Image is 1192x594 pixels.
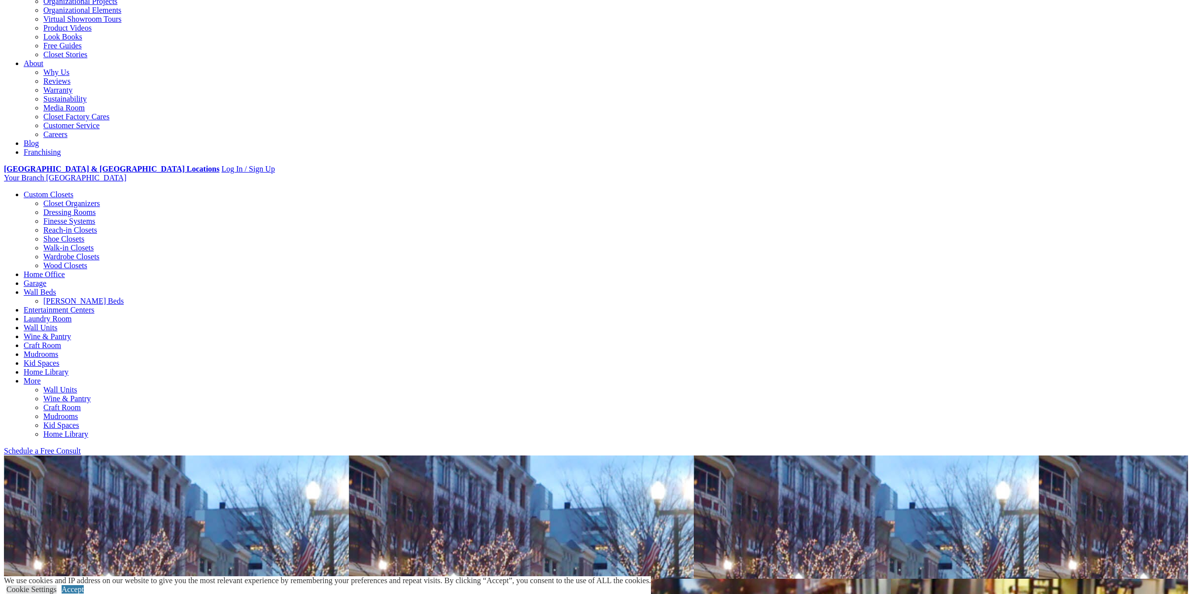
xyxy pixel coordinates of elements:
[4,174,127,182] a: Your Branch [GEOGRAPHIC_DATA]
[24,323,57,332] a: Wall Units
[43,86,72,94] a: Warranty
[43,130,68,139] a: Careers
[6,585,57,594] a: Cookie Settings
[24,288,56,296] a: Wall Beds
[43,244,94,252] a: Walk-in Closets
[24,190,73,199] a: Custom Closets
[4,447,81,455] a: Schedule a Free Consult (opens a dropdown menu)
[24,148,61,156] a: Franchising
[24,59,43,68] a: About
[24,270,65,279] a: Home Office
[24,350,58,358] a: Mudrooms
[43,104,85,112] a: Media Room
[43,6,121,14] a: Organizational Elements
[24,377,41,385] a: More menu text will display only on big screen
[43,412,78,420] a: Mudrooms
[4,165,219,173] a: [GEOGRAPHIC_DATA] & [GEOGRAPHIC_DATA] Locations
[43,385,77,394] a: Wall Units
[43,252,100,261] a: Wardrobe Closets
[24,359,59,367] a: Kid Spaces
[43,394,91,403] a: Wine & Pantry
[24,368,68,376] a: Home Library
[62,585,84,594] a: Accept
[43,421,79,429] a: Kid Spaces
[43,112,109,121] a: Closet Factory Cares
[43,24,92,32] a: Product Videos
[43,261,87,270] a: Wood Closets
[46,174,126,182] span: [GEOGRAPHIC_DATA]
[43,33,82,41] a: Look Books
[43,68,69,76] a: Why Us
[24,279,46,287] a: Garage
[43,217,95,225] a: Finesse Systems
[221,165,274,173] a: Log In / Sign Up
[24,341,61,349] a: Craft Room
[43,50,87,59] a: Closet Stories
[4,576,651,585] div: We use cookies and IP address on our website to give you the most relevant experience by remember...
[43,199,100,208] a: Closet Organizers
[24,139,39,147] a: Blog
[43,95,87,103] a: Sustainability
[24,332,71,341] a: Wine & Pantry
[24,306,95,314] a: Entertainment Centers
[43,297,124,305] a: [PERSON_NAME] Beds
[43,430,88,438] a: Home Library
[43,208,96,216] a: Dressing Rooms
[4,174,44,182] span: Your Branch
[43,235,84,243] a: Shoe Closets
[43,121,100,130] a: Customer Service
[43,15,122,23] a: Virtual Showroom Tours
[43,226,97,234] a: Reach-in Closets
[24,314,71,323] a: Laundry Room
[43,41,82,50] a: Free Guides
[43,403,81,412] a: Craft Room
[43,77,70,85] a: Reviews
